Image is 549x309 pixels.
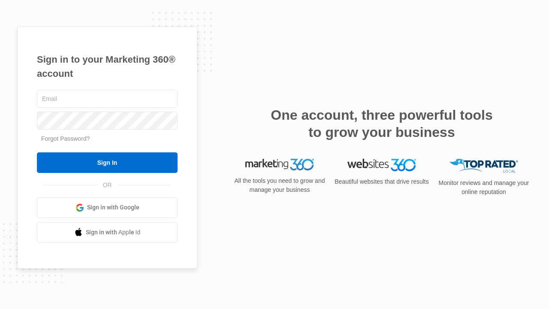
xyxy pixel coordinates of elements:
[37,52,178,81] h1: Sign in to your Marketing 360® account
[86,228,141,237] span: Sign in with Apple Id
[37,197,178,218] a: Sign in with Google
[334,177,430,186] p: Beautiful websites that drive results
[37,222,178,243] a: Sign in with Apple Id
[41,135,90,142] a: Forgot Password?
[449,159,518,173] img: Top Rated Local
[37,90,178,108] input: Email
[232,176,328,194] p: All the tools you need to grow and manage your business
[245,159,314,171] img: Marketing 360
[347,159,416,171] img: Websites 360
[97,181,118,190] span: OR
[87,203,139,212] span: Sign in with Google
[37,152,178,173] input: Sign In
[436,179,532,197] p: Monitor reviews and manage your online reputation
[268,106,495,141] h2: One account, three powerful tools to grow your business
